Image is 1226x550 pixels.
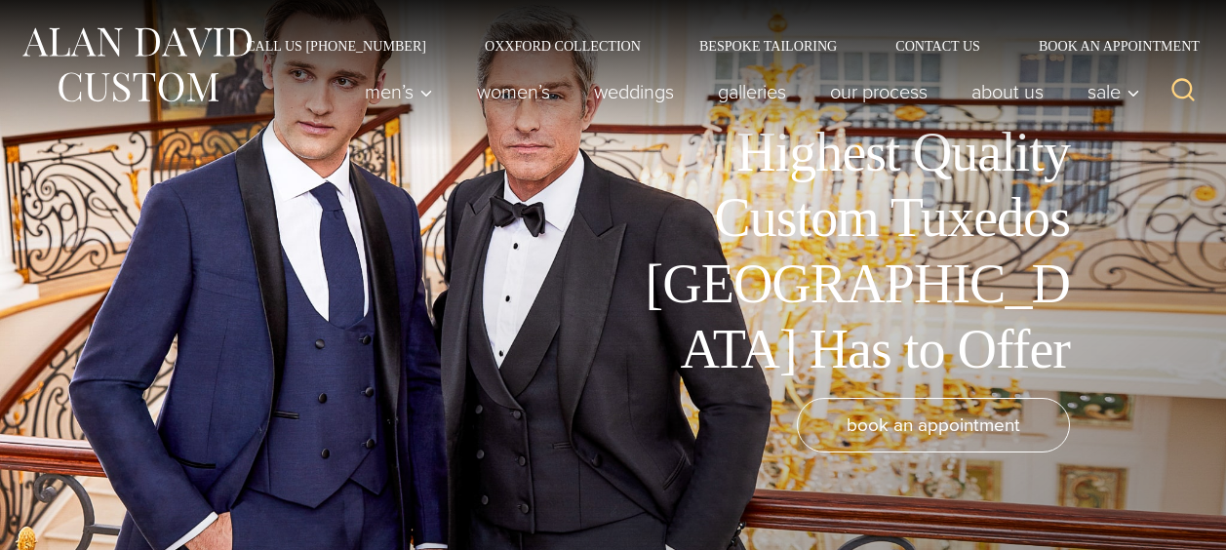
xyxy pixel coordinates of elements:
nav: Secondary Navigation [217,39,1206,53]
nav: Primary Navigation [343,72,1151,111]
img: Alan David Custom [20,21,254,108]
a: Contact Us [866,39,1009,53]
a: Our Process [809,72,950,111]
span: Men’s [365,82,433,101]
h1: Highest Quality Custom Tuxedos [GEOGRAPHIC_DATA] Has to Offer [631,120,1070,382]
span: Sale [1088,82,1140,101]
button: View Search Form [1160,68,1206,115]
a: Oxxford Collection [455,39,670,53]
a: book an appointment [797,398,1070,452]
a: Book an Appointment [1009,39,1206,53]
a: weddings [573,72,696,111]
span: book an appointment [847,411,1020,439]
a: Bespoke Tailoring [670,39,866,53]
a: Call Us [PHONE_NUMBER] [217,39,455,53]
a: Galleries [696,72,809,111]
a: About Us [950,72,1066,111]
a: Women’s [455,72,573,111]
